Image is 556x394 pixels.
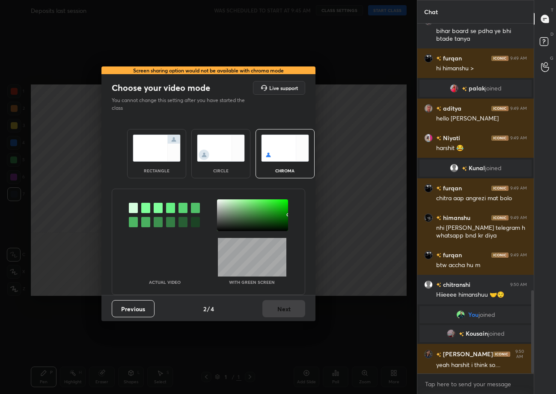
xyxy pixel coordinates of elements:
h2: Choose your video mode [112,82,210,93]
div: grid [417,24,534,373]
h5: Live support [269,85,298,90]
h6: furqan [441,54,462,63]
div: hi himanshu > [436,64,527,73]
img: default.png [424,280,433,289]
div: chitra aap angrezi mat bolo [436,194,527,203]
span: Kousain [466,330,488,337]
img: no-rating-badge.077c3623.svg [436,352,441,357]
img: no-rating-badge.077c3623.svg [436,56,441,61]
img: chromaScreenIcon.c19ab0a0.svg [261,135,309,162]
span: Kunal [469,165,485,171]
span: palak [469,85,485,92]
div: bihar board se pdha ye bhi btade tanya [436,27,527,43]
img: iconic-dark.1390631f.png [491,56,508,61]
p: Actual Video [149,280,181,284]
img: iconic-dark.1390631f.png [491,253,508,258]
img: no-rating-badge.077c3623.svg [436,186,441,191]
div: 9:49 AM [510,56,527,61]
img: a358d6efd4b64471b9a414a6fa5ab202.jpg [424,350,433,358]
div: chroma [268,168,302,173]
span: joined [485,165,502,171]
img: no-rating-badge.077c3623.svg [462,87,467,91]
img: iconic-dark.1390631f.png [491,186,508,191]
img: no-rating-badge.077c3623.svg [436,283,441,287]
h6: [PERSON_NAME] [441,350,493,359]
img: c9e278afab4b450cb2eb498552f0b02c.jpg [424,214,433,222]
p: Chat [417,0,445,23]
div: 9:49 AM [510,253,527,258]
div: 9:49 AM [510,135,527,141]
img: 874deef40a72411d86ed4eb80fe01260.jpg [424,54,433,63]
span: joined [479,311,495,318]
img: 34c2f5a4dc334ab99cba7f7ce517d6b6.jpg [456,310,465,319]
img: iconic-dark.1390631f.png [491,106,508,111]
img: 874deef40a72411d86ed4eb80fe01260.jpg [424,184,433,192]
button: Previous [112,300,155,317]
div: hello [PERSON_NAME] [436,114,527,123]
div: harshit 😂 [436,144,527,153]
img: circleScreenIcon.acc0effb.svg [197,135,245,162]
div: 9:49 AM [510,215,527,220]
div: Hiieeee himanshuu 🤝😌 [436,291,527,299]
img: iconic-dark.1390631f.png [491,215,508,220]
div: 9:50 AM [512,349,527,359]
img: no-rating-badge.077c3623.svg [462,166,467,171]
p: T [551,7,553,13]
img: d605f0be7c6d496598a5dc1dfefed0b8.jpg [450,84,458,93]
img: no-rating-badge.077c3623.svg [436,253,441,258]
img: 874deef40a72411d86ed4eb80fe01260.jpg [424,251,433,259]
h6: furqan [441,250,462,259]
img: default.png [450,164,458,172]
img: c0559d7685f5485c93f846ba3e5c5bff.jpg [424,134,433,142]
h6: himanshu [441,213,470,222]
h4: / [207,304,210,313]
h6: chitranshi [441,280,470,289]
div: nhi [PERSON_NAME] telegram h whatsapp bnd kr diya [436,224,527,240]
h6: Niyati [441,133,460,142]
img: e38ab81fadd44d958d0b9871958952d3.jpg [424,104,433,113]
img: normalScreenIcon.ae25ed63.svg [133,135,181,162]
div: 9:50 AM [510,282,527,287]
span: You [468,311,479,318]
h4: 2 [203,304,206,313]
p: With green screen [229,280,275,284]
img: iconic-dark.1390631f.png [491,135,508,141]
div: 9:49 AM [510,186,527,191]
p: D [550,31,553,37]
div: circle [204,168,238,173]
div: btw accha hu m [436,261,527,270]
h6: furqan [441,183,462,192]
div: yeah harshit i think so.... [436,361,527,370]
p: You cannot change this setting after you have started the class [112,96,250,112]
span: joined [488,330,505,337]
img: 827a5d933e424972bc5b10f43d8cac2d.jpg [447,329,455,338]
div: rectangle [140,168,174,173]
span: joined [485,85,502,92]
img: no-rating-badge.077c3623.svg [436,136,441,141]
div: Screen sharing option would not be available with chroma mode [101,66,315,74]
p: G [550,55,553,61]
img: no-rating-badge.077c3623.svg [436,216,441,220]
h6: aditya [441,104,461,113]
img: no-rating-badge.077c3623.svg [436,106,441,111]
div: 9:49 AM [510,106,527,111]
img: iconic-dark.1390631f.png [493,352,510,357]
img: no-rating-badge.077c3623.svg [459,332,464,337]
h4: 4 [211,304,214,313]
